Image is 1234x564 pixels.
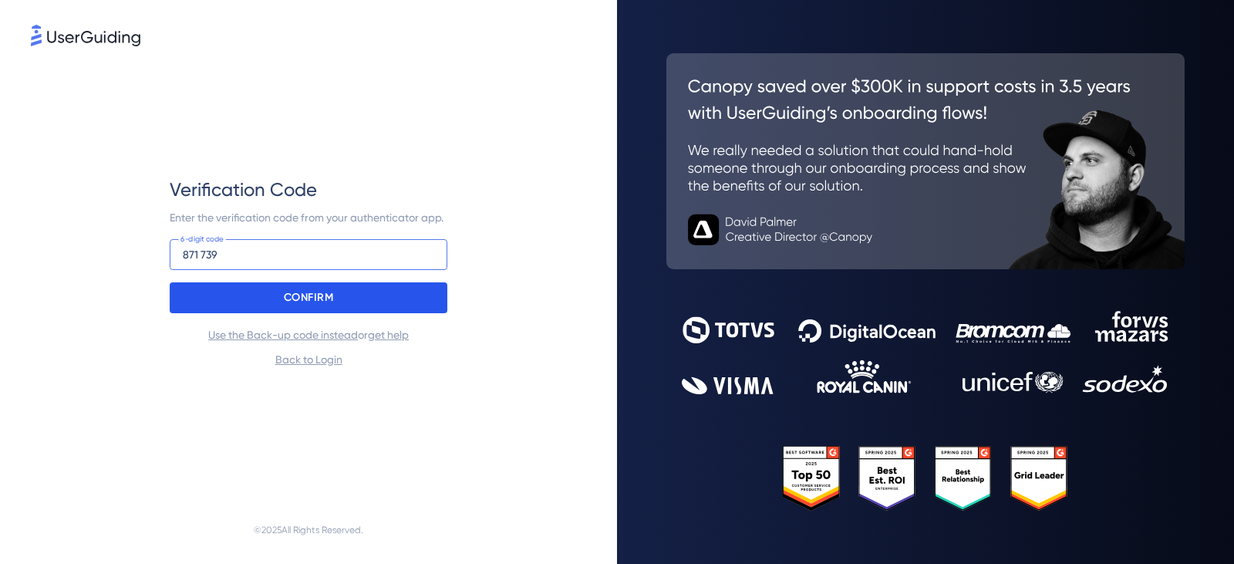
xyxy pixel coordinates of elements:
[254,521,363,539] span: © 2025 All Rights Reserved.
[783,446,1068,511] img: 25303e33045975176eb484905ab012ff.svg
[170,211,443,224] span: Enter the verification code from your authenticator app.
[170,239,447,270] input: 6-digit code
[170,177,317,202] span: Verification Code
[31,25,140,46] img: 8faab4ba6bc7696a72372aa768b0286c.svg
[208,329,358,341] a: Use the Back-up code instead
[682,311,1169,394] img: 9302ce2ac39453076f5bc0f2f2ca889b.svg
[666,53,1185,270] img: 26c0aa7c25a843aed4baddd2b5e0fa68.svg
[275,353,342,366] a: Back to Login
[368,329,409,341] a: get help
[208,326,409,344] span: or
[284,285,334,310] p: CONFIRM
